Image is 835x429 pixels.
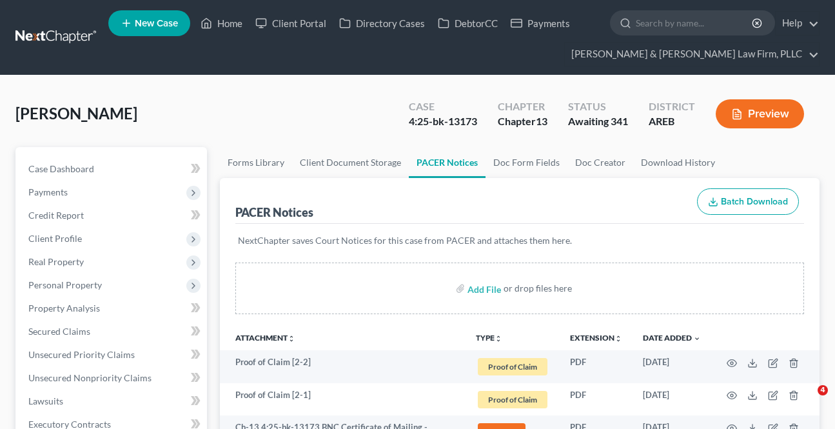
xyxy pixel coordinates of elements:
a: Secured Claims [18,320,207,343]
button: Batch Download [697,188,799,215]
td: PDF [560,383,633,416]
div: AREB [649,114,695,129]
p: NextChapter saves Court Notices for this case from PACER and attaches them here. [238,234,801,247]
span: Batch Download [721,196,788,207]
div: 4:25-bk-13173 [409,114,477,129]
div: Case [409,99,477,114]
a: Client Portal [249,12,333,35]
input: Search by name... [636,11,754,35]
span: Lawsuits [28,395,63,406]
a: Doc Creator [567,147,633,178]
a: DebtorCC [431,12,504,35]
span: [PERSON_NAME] [15,104,137,123]
a: Property Analysis [18,297,207,320]
a: Forms Library [220,147,292,178]
a: Case Dashboard [18,157,207,181]
td: [DATE] [633,383,711,416]
a: Directory Cases [333,12,431,35]
span: Proof of Claim [478,391,547,408]
td: PDF [560,350,633,383]
span: Case Dashboard [28,163,94,174]
button: Preview [716,99,804,128]
span: 13 [536,115,547,127]
a: Unsecured Priority Claims [18,343,207,366]
a: Unsecured Nonpriority Claims [18,366,207,390]
a: Extensionunfold_more [570,333,622,343]
span: Proof of Claim [478,358,547,375]
span: Secured Claims [28,326,90,337]
span: Payments [28,186,68,197]
iframe: Intercom live chat [791,385,822,416]
a: Proof of Claim [476,356,549,377]
div: District [649,99,695,114]
div: or drop files here [504,282,572,295]
span: Client Profile [28,233,82,244]
div: Chapter [498,99,547,114]
a: Help [776,12,819,35]
a: Attachmentunfold_more [235,333,295,343]
span: 4 [818,385,828,395]
span: New Case [135,19,178,28]
i: unfold_more [288,335,295,343]
i: unfold_more [495,335,502,343]
a: Doc Form Fields [486,147,567,178]
a: Date Added expand_more [643,333,701,343]
a: Client Document Storage [292,147,409,178]
td: Proof of Claim [2-2] [220,350,466,383]
div: Chapter [498,114,547,129]
i: expand_more [693,335,701,343]
span: Real Property [28,256,84,267]
div: PACER Notices [235,205,313,220]
a: Lawsuits [18,390,207,413]
a: Credit Report [18,204,207,227]
span: Property Analysis [28,303,100,314]
span: Personal Property [28,279,102,290]
span: Unsecured Priority Claims [28,349,135,360]
a: [PERSON_NAME] & [PERSON_NAME] Law Firm, PLLC [565,43,819,66]
i: unfold_more [614,335,622,343]
td: [DATE] [633,350,711,383]
a: Home [194,12,249,35]
a: Download History [633,147,723,178]
button: TYPEunfold_more [476,334,502,343]
div: Awaiting 341 [568,114,628,129]
a: Payments [504,12,576,35]
a: PACER Notices [409,147,486,178]
td: Proof of Claim [2-1] [220,383,466,416]
span: Credit Report [28,210,84,221]
a: Proof of Claim [476,389,549,410]
div: Status [568,99,628,114]
span: Unsecured Nonpriority Claims [28,372,152,383]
